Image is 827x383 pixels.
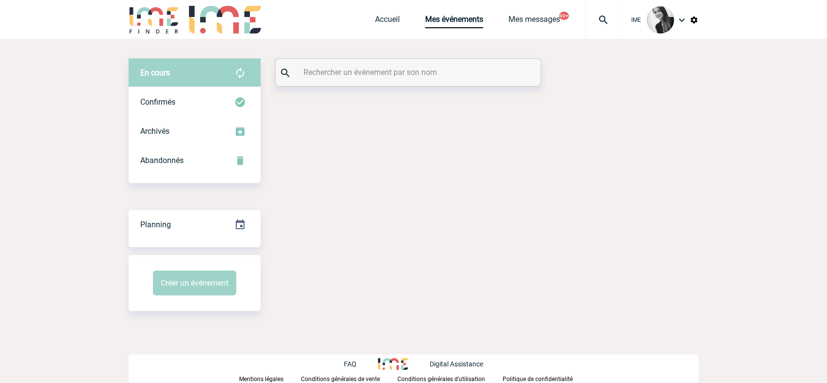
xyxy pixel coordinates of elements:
[344,359,378,368] a: FAQ
[129,117,261,146] div: Retrouvez ici tous les événements que vous avez décidé d'archiver
[140,68,170,77] span: En cours
[140,97,175,107] span: Confirmés
[153,271,236,295] button: Créer un événement
[301,65,518,79] input: Rechercher un événement par son nom
[129,210,261,239] div: Retrouvez ici tous vos événements organisés par date et état d'avancement
[397,374,503,383] a: Conditions générales d'utilisation
[375,15,400,28] a: Accueil
[239,374,301,383] a: Mentions légales
[140,220,171,229] span: Planning
[129,210,261,238] a: Planning
[140,127,169,136] span: Archivés
[430,360,483,368] p: Digital Assistance
[129,58,261,88] div: Retrouvez ici tous vos évènements avant confirmation
[129,6,179,34] img: IME-Finder
[397,376,485,383] p: Conditions générales d'utilisation
[129,146,261,175] div: Retrouvez ici tous vos événements annulés
[508,15,560,28] a: Mes messages
[559,12,569,20] button: 99+
[344,360,357,368] p: FAQ
[647,6,674,34] img: 101050-0.jpg
[140,156,184,165] span: Abandonnés
[503,374,588,383] a: Politique de confidentialité
[301,376,380,383] p: Conditions générales de vente
[425,15,483,28] a: Mes événements
[239,376,283,383] p: Mentions légales
[301,374,397,383] a: Conditions générales de vente
[378,358,408,370] img: http://www.idealmeetingsevents.fr/
[503,376,573,383] p: Politique de confidentialité
[631,17,641,23] span: IME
